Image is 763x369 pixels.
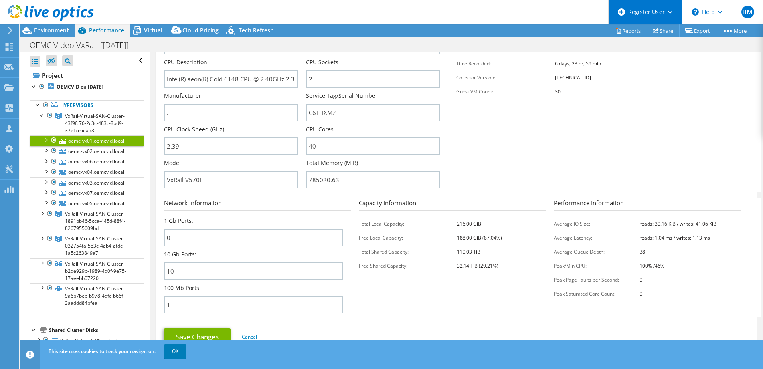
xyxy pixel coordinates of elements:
span: VxRail-Virtual-SAN-Cluster-43f9fc76-2c3c-483c-8bd9-37ef7c6ea53f [65,113,125,134]
b: 32.14 TiB (29.21%) [457,262,498,269]
td: Total Shared Capacity: [359,245,457,259]
td: Free Local Capacity: [359,231,457,245]
td: Average IO Size: [554,217,640,231]
a: Save Changes [164,328,231,346]
h3: Performance Information [554,198,741,211]
td: Peak/Min CPU: [554,259,640,273]
h1: OEMC Video VxRail [[DATE]] [26,41,141,50]
td: Average Latency: [554,231,640,245]
b: 0 [640,276,642,283]
a: oemc-vx06.oemcvid.local [30,157,144,167]
td: Free Shared Capacity: [359,259,457,273]
td: Collector Version: [456,71,555,85]
span: VxRail-Virtual-SAN-Cluster-9a6b7beb-b978-4dfc-b66f-3aaddd84bfea [65,285,125,306]
div: Shared Cluster Disks [49,325,144,335]
td: Average Queue Depth: [554,245,640,259]
label: CPU Cores [306,125,334,133]
label: Manufacturer [164,92,201,100]
a: oemc-vx01.oemcvid.local [30,135,144,146]
a: Export [679,24,716,37]
b: False [555,46,567,53]
td: Peak Page Faults per Second: [554,273,640,287]
b: 30 [555,88,561,95]
span: VxRail-Virtual-SAN-Cluster-1891bb46-5cca-445d-88f4-8267955609bd [65,210,125,232]
td: Peak Saturated Core Count: [554,287,640,301]
label: CPU Clock Speed (GHz) [164,125,224,133]
b: reads: 30.16 KiB / writes: 41.06 KiB [640,220,716,227]
a: Share [647,24,680,37]
a: VxRail-Virtual-SAN-Cluster-032754fa-5e3c-4ab4-afdc-1a5c263849a7 [30,234,144,258]
b: 6 days, 23 hr, 59 min [555,60,601,67]
label: CPU Sockets [306,58,338,66]
a: Project [30,69,144,82]
span: Performance [89,26,124,34]
h3: Capacity Information [359,198,546,211]
a: OEMCVID on [DATE] [30,82,144,92]
a: Cancel [242,333,257,340]
span: VxRail-Virtual-SAN-Cluster-b2de929b-1989-4d0f-9e75-17aeebb07220 [65,260,126,282]
span: BM [741,6,754,18]
b: 110.03 TiB [457,248,480,255]
b: 38 [640,248,645,255]
a: VxRail-Virtual-SAN-Cluster-1891bb46-5cca-445d-88f4-8267955609bd [30,209,144,234]
a: VxRail-Virtual-SAN-Datastore-43f9fc76-2c3c-483c-8b [30,335,144,353]
svg: \n [692,8,699,16]
a: oemc-vx04.oemcvid.local [30,167,144,177]
b: reads: 1.04 ms / writes: 1.13 ms [640,234,710,241]
a: Reports [609,24,647,37]
b: 188.00 GiB (87.04%) [457,234,502,241]
td: Time Recorded: [456,57,555,71]
td: Total Local Capacity: [359,217,457,231]
a: Hypervisors [30,100,144,111]
a: VxRail-Virtual-SAN-Cluster-b2de929b-1989-4d0f-9e75-17aeebb07220 [30,258,144,283]
a: More [716,24,753,37]
a: oemc-vx02.oemcvid.local [30,146,144,156]
label: 1 Gb Ports: [164,217,193,225]
b: 216.00 GiB [457,220,481,227]
b: 100% /46% [640,262,664,269]
span: Cloud Pricing [182,26,219,34]
label: Total Memory (MiB) [306,159,358,167]
label: 100 Mb Ports: [164,284,201,292]
label: 10 Gb Ports: [164,250,196,258]
span: Tech Refresh [239,26,274,34]
td: Guest VM Count: [456,85,555,99]
span: This site uses cookies to track your navigation. [49,348,156,355]
h3: Network Information [164,198,351,211]
span: VxRail-Virtual-SAN-Cluster-032754fa-5e3c-4ab4-afdc-1a5c263849a7 [65,235,125,256]
span: Environment [34,26,69,34]
span: Virtual [144,26,162,34]
label: CPU Description [164,58,207,66]
b: OEMCVID on [DATE] [57,83,103,90]
a: oemc-vx05.oemcvid.local [30,198,144,208]
a: VxRail-Virtual-SAN-Cluster-43f9fc76-2c3c-483c-8bd9-37ef7c6ea53f [30,111,144,135]
a: oemc-vx03.oemcvid.local [30,177,144,188]
a: oemc-vx07.oemcvid.local [30,188,144,198]
a: OK [164,344,186,359]
b: [TECHNICAL_ID] [555,74,591,81]
label: Model [164,159,181,167]
label: Service Tag/Serial Number [306,92,378,100]
a: VxRail-Virtual-SAN-Cluster-9a6b7beb-b978-4dfc-b66f-3aaddd84bfea [30,283,144,308]
b: 0 [640,290,642,297]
